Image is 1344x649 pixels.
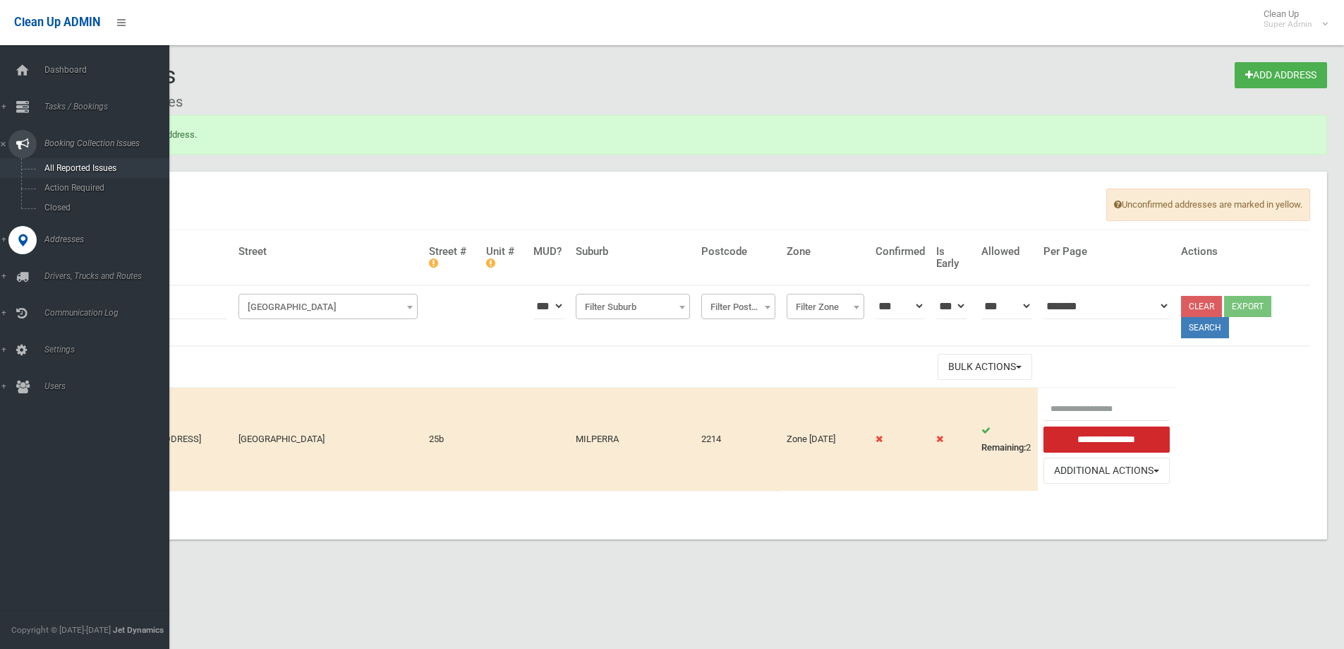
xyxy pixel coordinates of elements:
[1181,296,1222,317] a: Clear
[14,16,100,29] span: Clean Up ADMIN
[40,271,180,281] span: Drivers, Trucks and Routes
[1264,19,1312,30] small: Super Admin
[40,65,180,75] span: Dashboard
[570,388,695,491] td: MILPERRA
[576,294,689,319] span: Filter Suburb
[701,294,775,319] span: Filter Postcode
[876,246,925,258] h4: Confirmed
[696,388,781,491] td: 2214
[701,246,775,258] h4: Postcode
[40,102,180,112] span: Tasks / Bookings
[787,294,865,319] span: Filter Zone
[781,388,871,491] td: Zone [DATE]
[1181,317,1229,338] button: Search
[533,246,564,258] h4: MUD?
[429,246,474,269] h4: Street #
[576,246,689,258] h4: Suburb
[1257,8,1326,30] span: Clean Up
[40,234,180,244] span: Addresses
[579,297,686,317] span: Filter Suburb
[936,246,969,269] h4: Is Early
[238,294,418,319] span: Filter Street
[705,297,772,317] span: Filter Postcode
[120,246,227,258] h4: Address
[1181,246,1304,258] h4: Actions
[1043,458,1170,484] button: Additional Actions
[938,354,1032,380] button: Bulk Actions
[113,625,164,635] strong: Jet Dynamics
[1043,246,1170,258] h4: Per Page
[787,246,865,258] h4: Zone
[40,203,168,213] span: Closed
[423,388,480,491] td: 25b
[40,381,180,391] span: Users
[233,388,424,491] td: [GEOGRAPHIC_DATA]
[11,625,111,635] span: Copyright © [DATE]-[DATE]
[790,297,861,317] span: Filter Zone
[40,183,168,193] span: Action Required
[1106,189,1310,221] span: Unconfirmed addresses are marked in yellow.
[486,246,522,269] h4: Unit #
[981,442,1026,453] strong: Remaining:
[1235,62,1327,88] a: Add Address
[62,115,1327,155] div: Successfully updated address.
[40,345,180,355] span: Settings
[981,246,1032,258] h4: Allowed
[40,308,180,318] span: Communication Log
[238,246,418,258] h4: Street
[976,388,1038,491] td: 2
[242,297,415,317] span: Filter Street
[1224,296,1271,317] button: Export
[40,163,168,173] span: All Reported Issues
[40,138,180,148] span: Booking Collection Issues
